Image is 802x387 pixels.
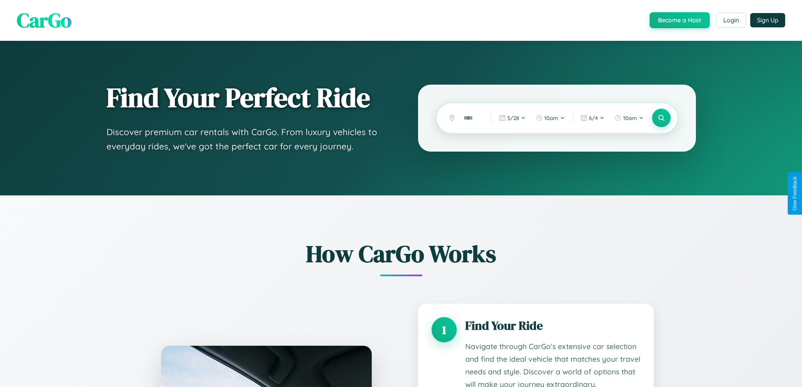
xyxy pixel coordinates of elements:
span: CarGo [17,6,72,34]
span: 10am [544,115,558,121]
p: Discover premium car rentals with CarGo. From luxury vehicles to everyday rides, we've got the pe... [107,125,384,153]
h2: How CarGo Works [149,238,654,270]
button: Sign Up [750,13,785,27]
button: 6/4 [576,111,609,125]
div: Give Feedback [792,176,798,211]
button: 10am [532,111,569,125]
button: Become a Host [650,12,710,28]
span: 6 / 4 [589,115,598,121]
h1: Find Your Perfect Ride [107,83,384,112]
div: 1 [432,317,457,342]
span: 10am [623,115,637,121]
h3: Find Your Ride [465,317,640,334]
button: 5/28 [495,111,530,125]
button: 10am [610,111,648,125]
span: 5 / 28 [507,115,519,121]
button: Login [716,13,746,28]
